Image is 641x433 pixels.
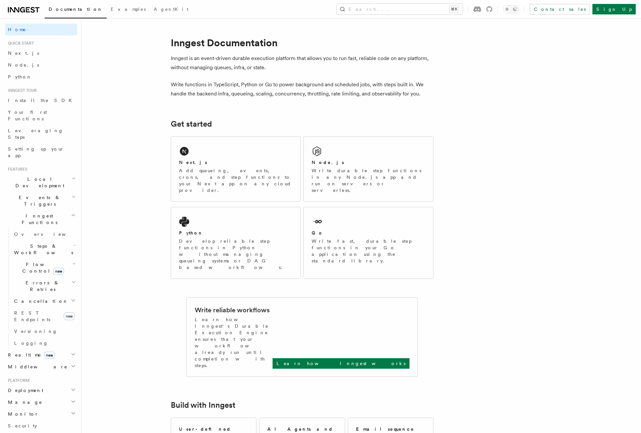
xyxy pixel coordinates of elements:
[8,110,47,121] span: Your first Functions
[5,125,77,143] a: Leveraging Steps
[171,136,301,202] a: Next.jsAdd queueing, events, crons, and step functions to your Next app on any cloud provider.
[5,352,55,358] span: Realtime
[179,230,203,236] h2: Python
[5,420,77,432] a: Security
[8,26,26,33] span: Home
[107,2,150,18] a: Examples
[171,80,433,98] p: Write functions in TypeScript, Python or Go to power background and scheduled jobs, with steps bu...
[14,329,57,334] span: Versioning
[592,4,636,14] a: Sign Up
[356,426,414,432] h2: Email sequence
[5,210,77,228] button: Inngest Functions
[11,295,77,307] button: Cancellation
[11,279,71,293] span: Errors & Retries
[11,261,72,274] span: Flow Control
[8,51,39,56] span: Next.js
[8,62,39,68] span: Node.js
[5,408,77,420] button: Monitor
[179,238,293,271] p: Develop reliable step functions in Python without managing queueing systems or DAG based workflows.
[8,98,76,103] span: Install the SDK
[273,358,409,369] a: Learn how Inngest works
[11,298,68,304] span: Cancellation
[8,128,63,140] span: Leveraging Steps
[5,41,34,46] span: Quick start
[154,7,188,12] span: AgentKit
[312,159,344,166] h2: Node.js
[5,88,37,93] span: Inngest tour
[8,423,37,428] span: Security
[303,136,433,202] a: Node.jsWrite durable step functions in any Node.js app and run on servers or serverless.
[150,2,192,18] a: AgentKit
[5,399,42,405] span: Manage
[171,207,301,279] a: PythonDevelop reliable step functions in Python without managing queueing systems or DAG based wo...
[312,238,425,264] p: Write fast, durable step functions in your Go application using the standard library.
[5,396,77,408] button: Manage
[14,340,48,346] span: Logging
[5,361,77,373] button: Middleware
[11,240,77,258] button: Steps & Workflows
[5,47,77,59] a: Next.js
[337,4,463,14] button: Search...⌘K
[5,378,30,383] span: Platform
[179,159,207,166] h2: Next.js
[5,349,77,361] button: Realtimenew
[276,360,406,367] p: Learn how Inngest works
[195,316,273,369] p: Learn how Inngest's Durable Execution Engine ensures that your workflow already run until complet...
[11,228,77,240] a: Overview
[5,167,27,172] span: Features
[5,411,39,417] span: Monitor
[5,59,77,71] a: Node.js
[5,192,77,210] button: Events & Triggers
[5,94,77,106] a: Install the SDK
[5,387,43,394] span: Deployment
[11,258,77,277] button: Flow Controlnew
[111,7,146,12] span: Examples
[312,167,425,194] p: Write durable step functions in any Node.js app and run on servers or serverless.
[44,352,55,359] span: new
[5,228,77,349] div: Inngest Functions
[5,384,77,396] button: Deployment
[303,207,433,279] a: GoWrite fast, durable step functions in your Go application using the standard library.
[5,194,72,207] span: Events & Triggers
[312,230,323,236] h2: Go
[530,4,590,14] a: Contact sales
[503,5,519,13] button: Toggle dark mode
[5,363,68,370] span: Middleware
[64,312,75,320] span: new
[450,6,459,12] kbd: ⌘K
[14,232,82,237] span: Overview
[171,37,433,49] h1: Inngest Documentation
[5,173,77,192] button: Local Development
[171,119,212,129] a: Get started
[14,310,50,322] span: REST Endpoints
[11,325,77,337] a: Versioning
[8,74,32,79] span: Python
[11,243,73,256] span: Steps & Workflows
[8,146,64,158] span: Setting up your app
[5,106,77,125] a: Your first Functions
[5,143,77,161] a: Setting up your app
[11,277,77,295] button: Errors & Retries
[53,268,64,275] span: new
[171,54,433,72] p: Inngest is an event-driven durable execution platform that allows you to run fast, reliable code ...
[195,305,270,315] h2: Write reliable workflows
[179,167,293,194] p: Add queueing, events, crons, and step functions to your Next app on any cloud provider.
[45,2,107,18] a: Documentation
[5,213,71,226] span: Inngest Functions
[5,176,72,189] span: Local Development
[11,337,77,349] a: Logging
[5,71,77,83] a: Python
[49,7,103,12] span: Documentation
[171,401,235,410] a: Build with Inngest
[11,307,77,325] a: REST Endpointsnew
[5,24,77,35] a: Home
